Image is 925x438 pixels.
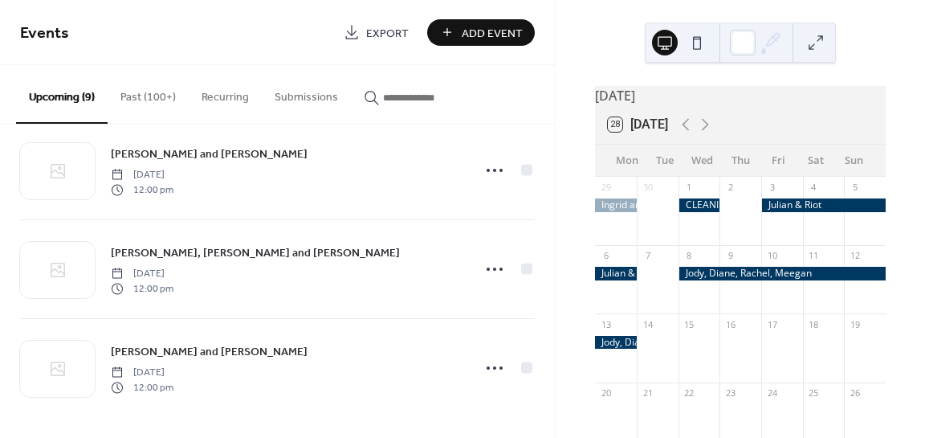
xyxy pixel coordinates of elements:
a: Export [332,19,421,46]
div: 24 [766,387,778,399]
span: [PERSON_NAME], [PERSON_NAME] and [PERSON_NAME] [111,245,400,262]
button: Add Event [427,19,535,46]
button: 28[DATE] [602,113,674,136]
button: Recurring [189,65,262,122]
div: 15 [683,318,695,330]
div: 30 [642,182,654,194]
div: 11 [808,250,820,262]
div: Sun [835,145,873,177]
div: 13 [600,318,612,330]
span: Export [366,25,409,42]
div: 1 [683,182,695,194]
span: 12:00 pm [111,182,173,197]
div: 20 [600,387,612,399]
div: 14 [642,318,654,330]
div: Thu [722,145,760,177]
span: [DATE] [111,366,173,380]
span: Events [20,18,69,49]
div: 5 [849,182,861,194]
div: 12 [849,250,861,262]
div: 6 [600,250,612,262]
div: Julian & Riot [595,267,637,280]
div: Tue [646,145,683,177]
div: Wed [683,145,721,177]
div: 29 [600,182,612,194]
div: Julian & Riot [761,199,886,212]
div: 19 [849,318,861,330]
div: 8 [683,250,695,262]
div: 22 [683,387,695,399]
button: Upcoming (9) [16,65,108,124]
div: 17 [766,318,778,330]
a: [PERSON_NAME] and [PERSON_NAME] [111,342,308,361]
span: [PERSON_NAME] and [PERSON_NAME] [111,344,308,361]
span: 12:00 pm [111,380,173,395]
div: 26 [849,387,861,399]
button: Past (100+) [108,65,189,122]
a: [PERSON_NAME] and [PERSON_NAME] [111,145,308,163]
div: Jody, Diane, Rachel, Meegan [595,336,637,350]
button: Submissions [262,65,351,122]
a: [PERSON_NAME], [PERSON_NAME] and [PERSON_NAME] [111,244,400,262]
div: 4 [808,182,820,194]
span: [PERSON_NAME] and [PERSON_NAME] [111,146,308,163]
div: 16 [724,318,736,330]
div: 21 [642,387,654,399]
div: Sat [797,145,835,177]
div: 25 [808,387,820,399]
div: CLEANING [678,199,720,212]
span: [DATE] [111,168,173,182]
div: 18 [808,318,820,330]
div: Fri [760,145,797,177]
span: 12:00 pm [111,281,173,296]
div: 10 [766,250,778,262]
div: 2 [724,182,736,194]
span: Add Event [462,25,523,42]
div: [DATE] [595,86,886,105]
div: 9 [724,250,736,262]
div: Jody, Diane, Rachel, Meegan [678,267,886,280]
div: 23 [724,387,736,399]
div: Mon [608,145,646,177]
div: 3 [766,182,778,194]
div: 7 [642,250,654,262]
div: Ingrid and Jerry [595,199,637,212]
span: [DATE] [111,267,173,281]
